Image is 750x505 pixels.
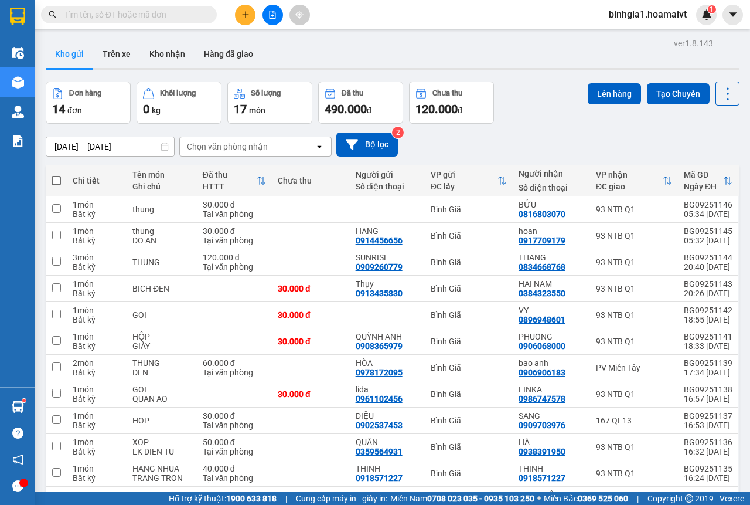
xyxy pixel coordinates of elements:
div: Bất kỳ [73,289,121,298]
th: Toggle SortBy [590,165,678,196]
div: DIỆU [356,411,419,421]
div: 93 NTB Q1 [596,442,672,452]
span: đ [367,106,371,115]
div: Tại văn phòng [203,473,266,483]
div: Bình Giã [431,442,507,452]
div: GOI [132,385,191,394]
div: 1 món [73,306,121,315]
div: 1 món [73,332,121,341]
div: Đã thu [203,170,257,179]
div: LK DIEN TU [132,447,191,456]
div: SUNRISE [356,253,419,262]
span: aim [295,11,304,19]
div: 05:32 [DATE] [684,236,732,245]
button: Trên xe [93,40,140,68]
div: 17:34 [DATE] [684,368,732,377]
th: Toggle SortBy [678,165,738,196]
div: Bất kỳ [73,473,121,483]
div: 1 món [73,385,121,394]
span: 17 [234,102,247,116]
strong: 0369 525 060 [578,494,628,503]
div: 0909703976 [519,421,565,430]
div: Bất kỳ [73,421,121,430]
div: Tại văn phòng [203,421,266,430]
div: 93 NTB Q1 [596,310,672,320]
div: 1 món [73,226,121,236]
div: CTy_THIÊN.LONG [519,490,584,500]
div: 30.000 đ [203,411,266,421]
button: aim [289,5,310,25]
div: 3 món [73,253,121,262]
div: 30.000 đ [278,310,344,320]
div: Bình Giã [431,469,507,478]
div: Số điện thoại [519,183,584,192]
div: SANG [519,411,584,421]
div: Số điện thoại [356,182,419,191]
div: BG09251145 [684,226,732,236]
div: 0918571227 [356,473,403,483]
div: Bình Giã [431,310,507,320]
div: ĐC giao [596,182,663,191]
div: 1 món [73,200,121,209]
div: Khối lượng [160,89,196,97]
button: Hàng đã giao [195,40,262,68]
button: Lên hàng [588,83,641,104]
div: 0978172095 [356,368,403,377]
div: Bình Giã [431,205,507,214]
div: 0896948601 [519,315,565,324]
div: BG09251137 [684,411,732,421]
div: BG09251143 [684,279,732,289]
div: Người gửi [356,170,419,179]
div: 1 món [73,279,121,289]
img: warehouse-icon [12,76,24,89]
div: 0902537453 [356,421,403,430]
div: Ghi chú [132,182,191,191]
th: Toggle SortBy [425,165,513,196]
input: Tìm tên, số ĐT hoặc mã đơn [64,8,203,21]
div: VY [519,306,584,315]
div: GOI [132,310,191,320]
div: Bất kỳ [73,341,121,351]
div: 0917709179 [519,236,565,245]
div: 60.000 đ [203,358,266,368]
span: ⚪️ [537,496,541,501]
div: 20:26 [DATE] [684,289,732,298]
div: Bình Giã [431,337,507,346]
div: HANG [356,226,419,236]
span: 14 [52,102,65,116]
div: Bất kỳ [73,315,121,324]
span: notification [12,454,23,465]
div: 1 món [73,490,121,500]
div: 93 NTB Q1 [596,231,672,240]
div: 1 món [73,411,121,421]
div: Bất kỳ [73,368,121,377]
div: VP nhận [596,170,663,179]
div: 50.000 đ [203,490,266,500]
div: Đơn hàng [69,89,101,97]
span: 0 [143,102,149,116]
button: file-add [262,5,283,25]
button: Chưa thu120.000đ [409,82,494,124]
span: file-add [268,11,277,19]
div: 0961102456 [356,394,403,404]
sup: 1 [708,5,716,13]
div: 0938391950 [519,447,565,456]
div: Ngày ĐH [684,182,723,191]
div: Bình Giã [431,416,507,425]
button: Đã thu490.000đ [318,82,403,124]
span: copyright [685,494,693,503]
div: HÀ [519,438,584,447]
div: 30.000 đ [203,200,266,209]
span: món [249,106,265,115]
div: BG09251134 [684,490,732,500]
div: THINH [356,464,419,473]
div: Chưa thu [432,89,462,97]
sup: 2 [392,127,404,138]
div: 20:40 [DATE] [684,262,732,272]
div: 0908365979 [356,341,403,351]
div: 0914456656 [356,236,403,245]
div: THUNG [132,257,191,267]
div: 0906068000 [519,341,565,351]
div: THINH [519,464,584,473]
div: 30.000 đ [278,337,344,346]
